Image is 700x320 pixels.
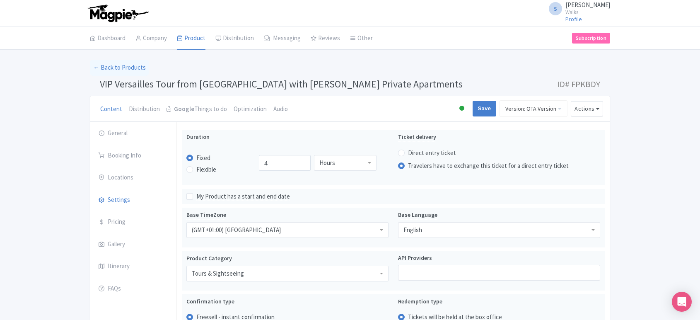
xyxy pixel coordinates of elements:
a: Locations [90,166,176,189]
a: Itinerary [90,255,176,278]
span: Confirmation type [186,298,234,305]
label: Direct entry ticket [408,148,456,158]
a: Distribution [129,96,160,123]
a: Settings [90,189,176,212]
div: (GMT+01:00) [GEOGRAPHIC_DATA] [192,226,281,234]
a: Gallery [90,233,176,256]
span: Redemption type [398,298,442,305]
a: Messaging [264,27,301,50]
a: ← Back to Products [90,60,149,76]
span: Product Category [186,255,232,262]
label: Fixed [196,153,210,163]
button: Actions [571,101,603,116]
span: Ticket delivery [398,133,436,141]
a: Optimization [234,96,267,123]
span: Duration [186,133,210,141]
a: Other [350,27,373,50]
span: Base TimeZone [186,211,226,218]
a: Dashboard [90,27,126,50]
strong: Google [174,104,194,114]
input: Save [473,101,497,116]
a: FAQs [90,277,176,301]
div: English [403,226,422,234]
div: Open Intercom Messenger [672,292,692,312]
small: Walks [565,10,610,15]
div: Hours [319,159,335,167]
a: Subscription [572,33,610,44]
a: Profile [565,15,582,23]
a: Version: OTA Version [500,100,567,117]
a: Reviews [311,27,340,50]
a: Content [100,96,122,123]
img: logo-ab69f6fb50320c5b225c76a69d11143b.png [86,4,150,22]
div: Active [458,102,466,115]
div: Tours & Sightseeing [192,270,244,277]
span: ID# FPKBDY [557,76,600,92]
span: Base Language [398,211,437,218]
span: My Product has a start and end date [196,192,290,201]
a: Audio [273,96,288,123]
a: Distribution [215,27,254,50]
span: VIP Versailles Tour from [GEOGRAPHIC_DATA] with [PERSON_NAME] Private Apartments [100,78,463,90]
a: General [90,122,176,145]
label: Travelers have to exchange this ticket for a direct entry ticket [408,161,569,171]
a: Company [135,27,167,50]
span: API Providers [398,254,432,262]
a: Booking Info [90,144,176,167]
span: [PERSON_NAME] [565,1,610,9]
a: S [PERSON_NAME] Walks [544,2,610,15]
span: S [549,2,562,15]
a: GoogleThings to do [167,96,227,123]
a: Product [177,27,205,50]
a: Pricing [90,211,176,234]
label: Flexible [196,165,216,175]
